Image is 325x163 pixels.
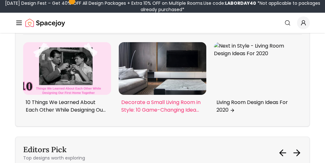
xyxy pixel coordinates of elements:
[23,42,111,95] img: Next in Style - 10 Things We Learned About Each Other While Designing Our First Home Together
[216,99,297,114] p: Living Room Design Ideas For 2020
[15,13,310,33] nav: Global
[119,42,207,95] img: Next in Style - Decorate a Small Living Room in Style: 10 Game-Changing Ideas
[23,42,111,116] a: Next in Style - 10 Things We Learned About Each Other While Designing Our First Home Together10 T...
[23,42,111,119] div: 1 / 6
[25,16,65,29] img: Spacejoy Logo
[23,42,302,119] div: Carousel
[214,42,302,95] img: Next in Style - Living Room Design Ideas For 2020
[214,42,302,119] div: 3 / 6
[25,16,65,29] a: Spacejoy
[26,99,106,114] p: 10 Things We Learned About Each Other While Designing Our First Home Together
[214,42,302,116] a: Next in Style - Living Room Design Ideas For 2020Living Room Design Ideas For 2020
[23,155,85,161] p: Top designs worth exploring
[23,145,85,155] h3: Editors Pick
[119,42,207,116] a: Next in Style - Decorate a Small Living Room in Style: 10 Game-Changing IdeasDecorate a Small Liv...
[119,42,207,119] div: 2 / 6
[121,99,202,114] p: Decorate a Small Living Room in Style: 10 Game-Changing Ideas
